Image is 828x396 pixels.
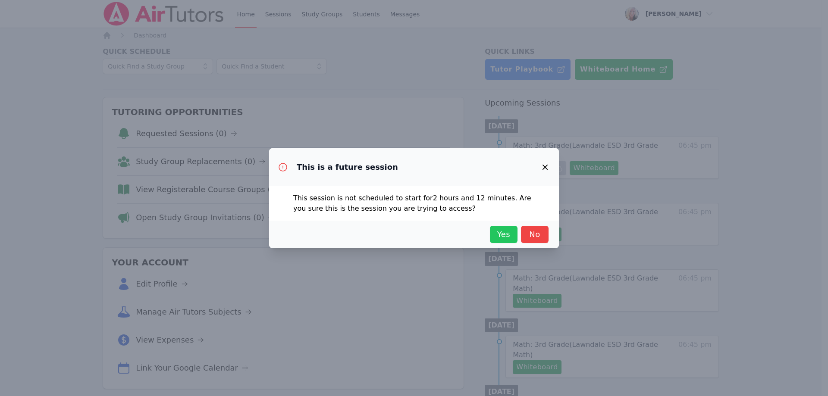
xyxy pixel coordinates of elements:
[525,228,544,240] span: No
[490,226,517,243] button: Yes
[297,162,398,172] h3: This is a future session
[293,193,535,214] p: This session is not scheduled to start for 2 hours and 12 minutes . Are you sure this is the sess...
[494,228,513,240] span: Yes
[521,226,549,243] button: No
